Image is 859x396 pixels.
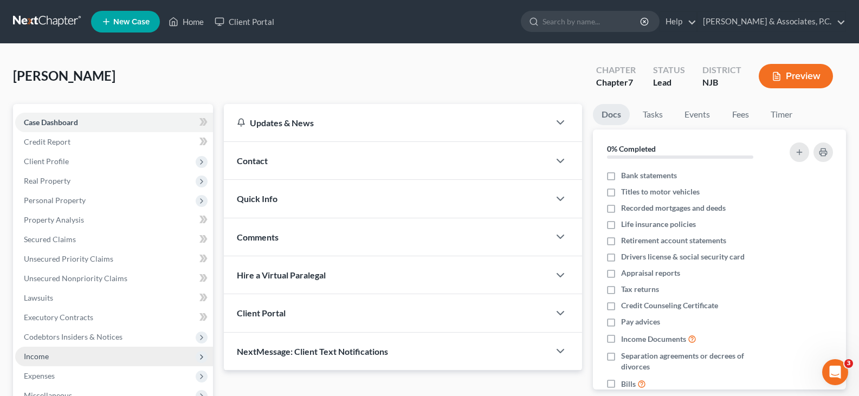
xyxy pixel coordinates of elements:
[621,186,700,197] span: Titles to motor vehicles
[542,11,642,31] input: Search by name...
[723,104,758,125] a: Fees
[15,288,213,308] a: Lawsuits
[621,219,696,230] span: Life insurance policies
[621,170,677,181] span: Bank statements
[621,300,718,311] span: Credit Counseling Certificate
[621,251,745,262] span: Drivers license & social security card
[24,352,49,361] span: Income
[209,12,280,31] a: Client Portal
[822,359,848,385] iframe: Intercom live chat
[24,254,113,263] span: Unsecured Priority Claims
[621,203,726,213] span: Recorded mortgages and deeds
[759,64,833,88] button: Preview
[15,113,213,132] a: Case Dashboard
[15,132,213,152] a: Credit Report
[24,215,84,224] span: Property Analysis
[621,350,773,372] span: Separation agreements or decrees of divorces
[653,76,685,89] div: Lead
[660,12,696,31] a: Help
[593,104,630,125] a: Docs
[24,196,86,205] span: Personal Property
[621,316,660,327] span: Pay advices
[24,293,53,302] span: Lawsuits
[24,176,70,185] span: Real Property
[702,64,741,76] div: District
[237,308,286,318] span: Client Portal
[634,104,671,125] a: Tasks
[621,379,636,389] span: Bills
[237,117,537,128] div: Updates & News
[596,76,636,89] div: Chapter
[697,12,845,31] a: [PERSON_NAME] & Associates, P.C.
[24,137,70,146] span: Credit Report
[237,232,279,242] span: Comments
[13,68,115,83] span: [PERSON_NAME]
[844,359,853,368] span: 3
[24,371,55,380] span: Expenses
[113,18,150,26] span: New Case
[676,104,719,125] a: Events
[237,346,388,356] span: NextMessage: Client Text Notifications
[621,284,659,295] span: Tax returns
[621,268,680,278] span: Appraisal reports
[628,77,633,87] span: 7
[15,210,213,230] a: Property Analysis
[621,235,726,246] span: Retirement account statements
[596,64,636,76] div: Chapter
[24,332,122,341] span: Codebtors Insiders & Notices
[237,155,268,166] span: Contact
[15,269,213,288] a: Unsecured Nonpriority Claims
[24,274,127,283] span: Unsecured Nonpriority Claims
[24,157,69,166] span: Client Profile
[15,249,213,269] a: Unsecured Priority Claims
[607,144,656,153] strong: 0% Completed
[24,235,76,244] span: Secured Claims
[15,308,213,327] a: Executory Contracts
[15,230,213,249] a: Secured Claims
[621,334,686,345] span: Income Documents
[163,12,209,31] a: Home
[653,64,685,76] div: Status
[762,104,801,125] a: Timer
[24,313,93,322] span: Executory Contracts
[24,118,78,127] span: Case Dashboard
[702,76,741,89] div: NJB
[237,270,326,280] span: Hire a Virtual Paralegal
[237,193,277,204] span: Quick Info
